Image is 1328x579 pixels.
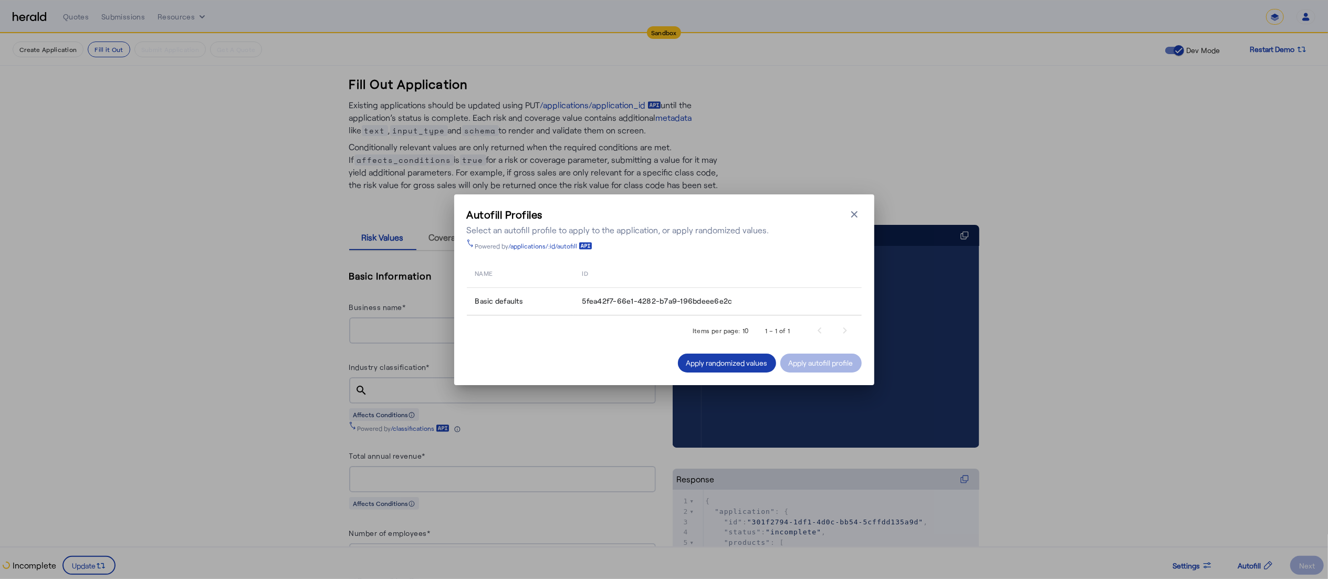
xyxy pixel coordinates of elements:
[475,296,524,306] span: Basic defaults
[693,325,740,336] div: Items per page:
[686,357,768,368] div: Apply randomized values
[467,207,769,222] h3: Autofill Profiles
[509,242,592,250] a: /applications/:id/autofill
[678,354,776,373] button: Apply randomized values
[766,325,790,336] div: 1 – 1 of 1
[582,296,733,306] span: 5fea42f7-66e1-4282-b7a9-196bdeee6e2c
[467,224,769,236] div: Select an autofill profile to apply to the application, or apply randomized values.
[582,267,588,278] span: id
[743,325,749,336] div: 10
[475,242,592,250] div: Powered by
[475,267,493,278] span: name
[467,259,862,316] table: Table view of all quotes submitted by your platform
